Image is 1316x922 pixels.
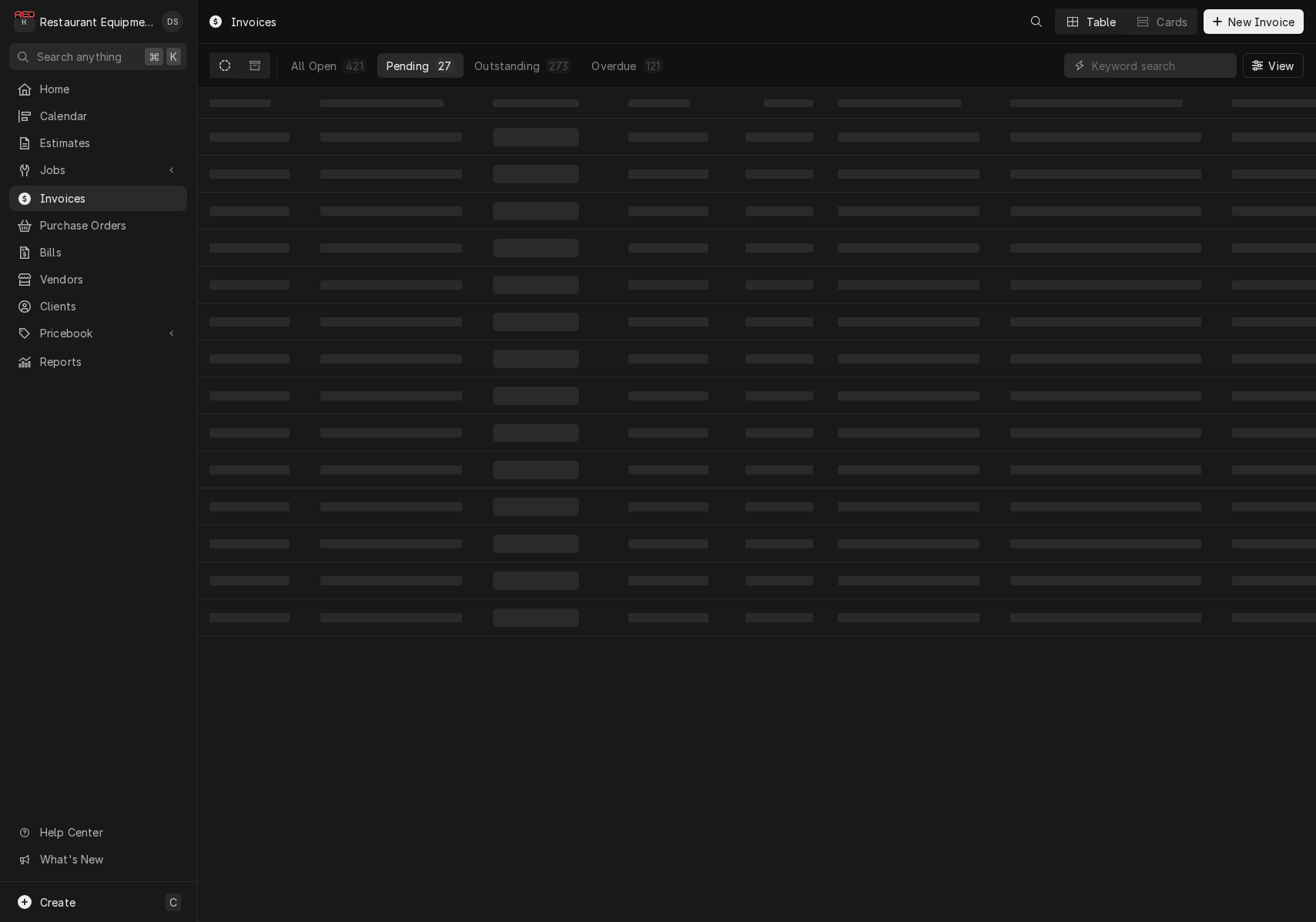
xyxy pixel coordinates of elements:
[1010,169,1201,179] span: ‌
[320,613,462,622] span: ‌
[838,317,979,327] span: ‌
[40,162,156,178] span: Jobs
[40,135,179,151] span: Estimates
[209,428,290,438] span: ‌
[1010,428,1201,438] span: ‌
[1010,613,1201,622] span: ‌
[628,206,708,216] span: ‌
[9,186,187,211] a: Invoices
[346,58,363,74] div: 421
[1010,132,1201,142] span: ‌
[40,81,179,97] span: Home
[628,502,708,511] span: ‌
[1010,354,1201,364] span: ‌
[1010,391,1201,401] span: ‌
[628,428,708,438] span: ‌
[493,424,579,442] span: ‌
[320,502,462,511] span: ‌
[209,391,290,401] span: ‌
[9,213,187,238] a: Purchase Orders
[320,243,462,253] span: ‌
[320,428,462,438] span: ‌
[9,76,187,102] a: Home
[209,243,290,253] span: ‌
[838,391,979,401] span: ‌
[209,465,290,474] span: ‌
[1225,14,1298,30] span: New Invoice
[320,576,462,585] span: ‌
[320,206,462,216] span: ‌
[40,14,153,30] div: Restaurant Equipment Diagnostics
[1010,502,1201,511] span: ‌
[549,58,568,74] div: 273
[9,157,187,183] a: Go to Jobs
[40,298,179,314] span: Clients
[493,99,579,107] span: ‌
[320,539,462,548] span: ‌
[1204,9,1304,34] button: New Invoice
[209,206,290,216] span: ‌
[493,165,579,183] span: ‌
[209,613,290,622] span: ‌
[745,391,813,401] span: ‌
[838,428,979,438] span: ‌
[209,539,290,548] span: ‌
[493,276,579,294] span: ‌
[745,502,813,511] span: ‌
[628,354,708,364] span: ‌
[40,824,178,840] span: Help Center
[493,498,579,516] span: ‌
[320,280,462,290] span: ‌
[493,461,579,479] span: ‌
[291,58,337,74] div: All Open
[9,349,187,374] a: Reports
[838,502,979,511] span: ‌
[493,572,579,590] span: ‌
[1010,465,1201,474] span: ‌
[628,465,708,474] span: ‌
[745,354,813,364] span: ‌
[628,169,708,179] span: ‌
[9,130,187,156] a: Estimates
[40,217,179,233] span: Purchase Orders
[493,535,579,553] span: ‌
[162,11,183,32] div: DS
[9,293,187,319] a: Clients
[745,465,813,474] span: ‌
[838,539,979,548] span: ‌
[320,169,462,179] span: ‌
[320,465,462,474] span: ‌
[9,267,187,292] a: Vendors
[745,132,813,142] span: ‌
[438,58,451,74] div: 27
[9,320,187,346] a: Go to Pricebook
[170,49,177,65] span: K
[493,609,579,627] span: ‌
[1010,280,1201,290] span: ‌
[646,58,660,74] div: 121
[209,354,290,364] span: ‌
[628,99,690,107] span: ‌
[838,169,979,179] span: ‌
[838,99,961,107] span: ‌
[838,576,979,585] span: ‌
[1010,243,1201,253] span: ‌
[591,58,636,74] div: Overdue
[745,280,813,290] span: ‌
[1010,317,1201,327] span: ‌
[628,539,708,548] span: ‌
[628,613,708,622] span: ‌
[9,240,187,265] a: Bills
[320,99,444,107] span: ‌
[838,465,979,474] span: ‌
[838,354,979,364] span: ‌
[209,317,290,327] span: ‌
[745,539,813,548] span: ‌
[1157,14,1187,30] div: Cards
[628,576,708,585] span: ‌
[745,613,813,622] span: ‌
[628,391,708,401] span: ‌
[1092,53,1229,78] input: Keyword search
[320,354,462,364] span: ‌
[14,11,35,32] div: R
